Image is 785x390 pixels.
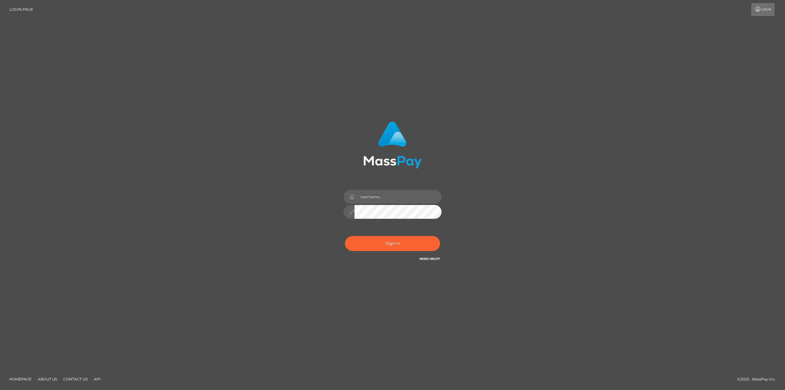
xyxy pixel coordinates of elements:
input: Username... [354,190,442,204]
a: API [91,374,103,384]
a: About Us [35,374,59,384]
a: Login [751,3,775,16]
button: Sign in [345,236,440,251]
a: Homepage [7,374,34,384]
div: © 2025 , MassPay Inc. [737,376,780,383]
img: MassPay Login [363,122,422,168]
a: Need Help? [419,257,440,261]
a: Contact Us [61,374,90,384]
a: Login Page [10,3,33,16]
